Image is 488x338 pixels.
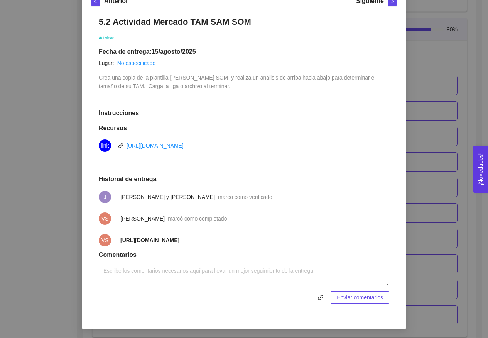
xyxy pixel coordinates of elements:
[101,139,109,152] span: link
[99,59,114,67] article: Lugar:
[118,143,123,148] span: link
[99,17,389,27] h1: 5.2 Actividad Mercado TAM SAM SOM
[315,294,326,301] span: link
[99,75,377,89] span: Crea una copia de la plantilla [PERSON_NAME] SOM y realiza un análisis de arriba hacia abajo para...
[314,291,327,304] button: link
[104,191,106,203] span: J
[99,251,389,259] h1: Comentarios
[168,216,227,222] span: marcó como completado
[99,109,389,117] h1: Instrucciones
[218,194,272,200] span: marcó como verificado
[337,293,383,302] span: Enviar comentarios
[99,36,115,40] span: Actividad
[99,175,389,183] h1: Historial de entrega
[473,146,488,193] button: Open Feedback Widget
[99,48,389,56] h1: Fecha de entrega: 15/agosto/2025
[120,237,179,243] strong: [URL][DOMAIN_NAME]
[120,194,215,200] span: [PERSON_NAME] y [PERSON_NAME]
[99,124,389,132] h1: Recursos
[101,234,109,246] span: VS
[120,216,165,222] span: [PERSON_NAME]
[331,291,389,304] button: Enviar comentarios
[127,143,184,149] a: [URL][DOMAIN_NAME]
[117,60,156,66] a: No especificado
[101,212,109,225] span: VS
[314,294,327,301] span: link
